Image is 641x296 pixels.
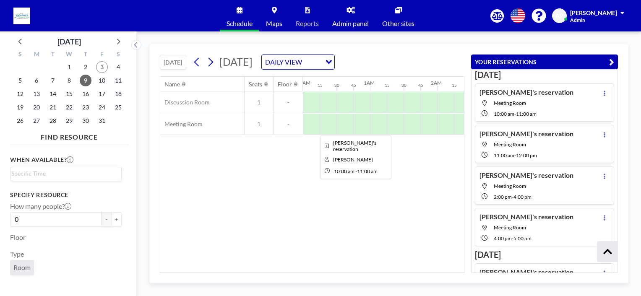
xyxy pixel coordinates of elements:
span: Sunday, October 26, 2025 [14,115,26,127]
div: 1AM [364,80,375,86]
div: 30 [401,83,406,88]
h4: [PERSON_NAME]'s reservation [479,213,573,221]
div: T [77,49,94,60]
span: - [514,111,516,117]
div: Floor [278,80,292,88]
label: Floor [10,233,26,241]
span: DAILY VIEW [263,57,304,68]
span: Reports [296,20,319,27]
span: 11:00 AM [357,168,378,174]
span: Monday, October 27, 2025 [31,115,42,127]
div: 15 [318,83,323,88]
span: 11:00 AM [494,152,514,158]
span: - [512,194,513,200]
span: Friday, October 17, 2025 [96,88,108,100]
span: Tuesday, October 21, 2025 [47,101,59,113]
span: Meeting Room [494,224,526,231]
h3: [DATE] [475,249,614,260]
span: Friday, October 10, 2025 [96,75,108,86]
div: F [94,49,110,60]
span: Saturday, October 18, 2025 [112,88,124,100]
span: Discussion Room [160,99,210,106]
button: [DATE] [160,55,186,70]
span: Friday, October 31, 2025 [96,115,108,127]
span: Thursday, October 16, 2025 [80,88,91,100]
span: 12:00 PM [516,152,537,158]
span: - [274,120,303,128]
span: 4:00 PM [513,194,532,200]
div: Search for option [262,55,334,69]
div: W [61,49,78,60]
div: M [29,49,45,60]
div: 12AM [297,80,310,86]
button: + [112,212,122,226]
span: Thursday, October 30, 2025 [80,115,91,127]
div: 45 [351,83,356,88]
span: 10:00 AM [334,168,354,174]
span: Sunday, October 12, 2025 [14,88,26,100]
label: Type [10,250,24,258]
span: - [512,235,513,241]
button: YOUR RESERVATIONS [471,55,618,69]
span: Admin [570,17,585,23]
span: AP [555,12,563,20]
h4: FIND RESOURCE [10,130,128,141]
span: Thursday, October 2, 2025 [80,61,91,73]
div: T [45,49,61,60]
div: Search for option [10,167,121,180]
span: Wednesday, October 29, 2025 [63,115,75,127]
span: Saturday, October 4, 2025 [112,61,124,73]
span: Meeting Room [494,141,526,148]
span: Other sites [382,20,414,27]
h4: [PERSON_NAME]'s reservation [479,171,573,179]
span: Tuesday, October 7, 2025 [47,75,59,86]
span: Schedule [227,20,253,27]
span: 1 [245,99,273,106]
span: Wednesday, October 8, 2025 [63,75,75,86]
span: Thursday, October 23, 2025 [80,101,91,113]
h3: Specify resource [10,191,122,199]
span: Sunday, October 19, 2025 [14,101,26,113]
div: S [110,49,126,60]
span: Monday, October 6, 2025 [31,75,42,86]
div: 30 [334,83,339,88]
span: 4:00 PM [494,235,512,241]
div: [DATE] [57,36,81,47]
span: Monday, October 13, 2025 [31,88,42,100]
span: Admin panel [332,20,369,27]
input: Search for option [11,169,117,178]
div: S [12,49,29,60]
span: Meeting Room [494,183,526,189]
span: Saturday, October 11, 2025 [112,75,124,86]
span: 1 [245,120,273,128]
div: Name [164,80,180,88]
span: Tuesday, October 28, 2025 [47,115,59,127]
span: Angeline's reservation [333,140,376,152]
span: - [355,168,357,174]
span: Saturday, October 25, 2025 [112,101,124,113]
span: Wednesday, October 22, 2025 [63,101,75,113]
span: Meeting Room [494,100,526,106]
span: Room [13,263,31,271]
span: Meeting Room [160,120,203,128]
button: - [102,212,112,226]
h3: [DATE] [475,70,614,80]
span: - [514,152,516,158]
span: 5:00 PM [513,235,532,241]
span: [PERSON_NAME] [570,9,617,16]
span: Monday, October 20, 2025 [31,101,42,113]
div: 2AM [431,80,442,86]
span: Angeline Paulite [333,156,373,163]
h4: [PERSON_NAME]'s reservation [479,268,573,276]
h4: [PERSON_NAME]'s reservation [479,130,573,138]
span: 11:00 AM [516,111,537,117]
span: 2:00 PM [494,194,512,200]
span: Tuesday, October 14, 2025 [47,88,59,100]
span: - [274,99,303,106]
h4: [PERSON_NAME]'s reservation [479,88,573,96]
span: Wednesday, October 15, 2025 [63,88,75,100]
span: Sunday, October 5, 2025 [14,75,26,86]
div: 45 [418,83,423,88]
span: Maps [266,20,282,27]
span: [DATE] [219,55,253,68]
